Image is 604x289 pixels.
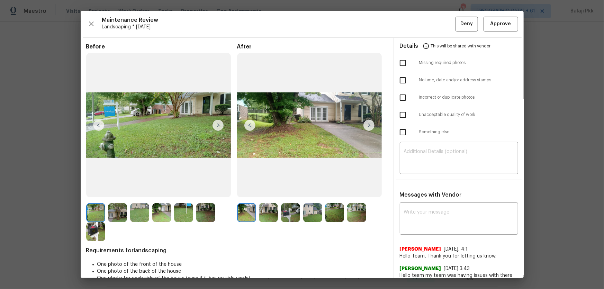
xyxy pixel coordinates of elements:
div: No time, date and/or address stamps [394,72,524,89]
span: [PERSON_NAME] [400,246,441,253]
button: Approve [484,17,518,31]
span: Something else [419,129,518,135]
span: Incorrect or duplicate photos [419,94,518,100]
div: Something else [394,124,524,141]
span: Requirements for landscaping [86,247,388,254]
span: Messages with Vendor [400,192,462,198]
span: Deny [460,20,473,28]
span: No time, date and/or address stamps [419,77,518,83]
span: This will be shared with vendor [431,38,491,54]
div: Incorrect or duplicate photos [394,89,524,106]
div: Missing required photos [394,54,524,72]
li: One photo of the front of the house [97,261,388,268]
span: [DATE], 4:1 [444,247,468,252]
img: right-chevron-button-url [213,120,224,131]
div: Unacceptable quality of work [394,106,524,124]
span: After [237,43,388,50]
span: Missing required photos [419,60,518,66]
span: Before [86,43,237,50]
span: Approve [490,20,511,28]
span: Unacceptable quality of work [419,112,518,118]
span: [DATE] 3:43 [444,266,470,271]
span: Hello Team, Thank you for letting us know. [400,253,518,260]
span: [PERSON_NAME] [400,265,441,272]
li: One photo of the back of the house [97,268,388,275]
span: Details [400,38,418,54]
span: Landscaping * [DATE] [102,24,456,30]
img: left-chevron-button-url [93,120,104,131]
img: left-chevron-button-url [244,120,255,131]
button: Deny [456,17,478,31]
img: right-chevron-button-url [363,120,375,131]
li: One photo for each side of the house (even if it has no side yards) [97,275,388,282]
span: Maintenance Review [102,17,456,24]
